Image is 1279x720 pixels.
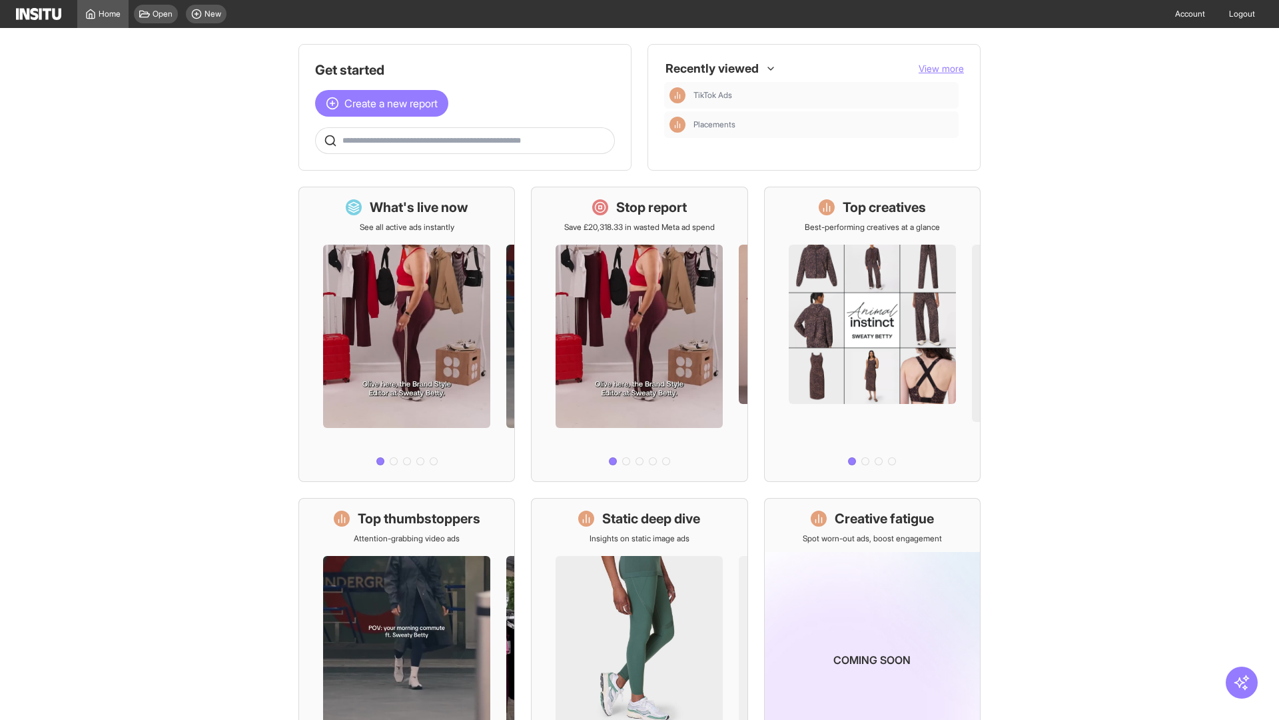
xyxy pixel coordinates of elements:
div: Insights [669,117,685,133]
h1: Top thumbstoppers [358,509,480,528]
span: Home [99,9,121,19]
p: See all active ads instantly [360,222,454,233]
span: Placements [693,119,953,130]
a: What's live nowSee all active ads instantly [298,187,515,482]
p: Best-performing creatives at a glance [805,222,940,233]
h1: What's live now [370,198,468,217]
p: Attention-grabbing video ads [354,533,460,544]
h1: Stop report [616,198,687,217]
h1: Get started [315,61,615,79]
p: Save £20,318.33 in wasted Meta ad spend [564,222,715,233]
span: TikTok Ads [693,90,953,101]
span: View more [919,63,964,74]
button: View more [919,62,964,75]
span: TikTok Ads [693,90,732,101]
a: Stop reportSave £20,318.33 in wasted Meta ad spend [531,187,747,482]
span: Open [153,9,173,19]
span: New [205,9,221,19]
span: Placements [693,119,735,130]
a: Top creativesBest-performing creatives at a glance [764,187,981,482]
h1: Static deep dive [602,509,700,528]
div: Insights [669,87,685,103]
p: Insights on static image ads [590,533,689,544]
img: Logo [16,8,61,20]
button: Create a new report [315,90,448,117]
span: Create a new report [344,95,438,111]
h1: Top creatives [843,198,926,217]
